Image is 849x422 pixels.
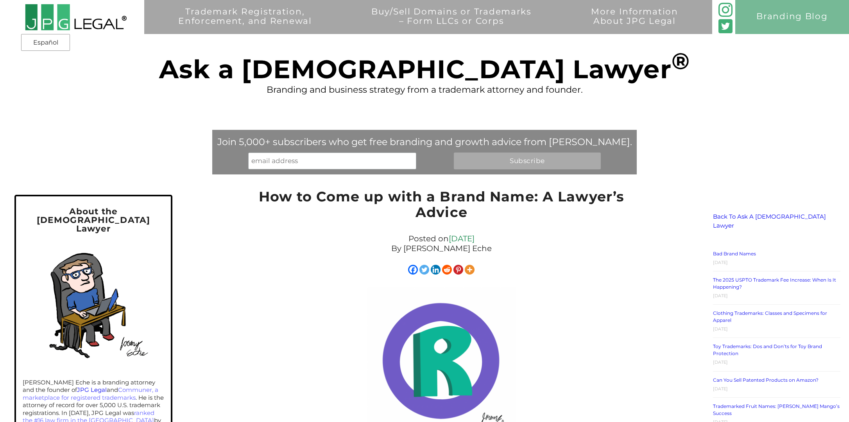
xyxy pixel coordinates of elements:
[713,386,728,391] time: [DATE]
[566,7,704,41] a: More InformationAbout JPG Legal
[713,326,728,332] time: [DATE]
[453,265,463,275] a: Pinterest
[713,213,826,229] a: Back To Ask A [DEMOGRAPHIC_DATA] Lawyer
[77,386,107,393] a: JPG Legal
[454,153,601,169] input: Subscribe
[37,206,150,233] span: About the [DEMOGRAPHIC_DATA] Lawyer
[408,265,418,275] a: Facebook
[713,293,728,298] time: [DATE]
[713,277,836,290] a: The 2025 USPTO Trademark Fee Increase: When Is It Happening?
[442,265,452,275] a: Reddit
[449,234,475,243] a: [DATE]
[718,3,733,17] img: glyph-logo_May2016-green3-90.png
[713,377,819,383] a: Can You Sell Patented Products on Amazon?
[718,19,733,33] img: Twitter_Social_Icon_Rounded_Square_Color-mid-green3-90.png
[23,386,158,401] a: Communer, a marketplace for registered trademarks
[713,403,840,416] a: Trademarked Fruit Names: [PERSON_NAME] Mango’s Success
[419,265,429,275] a: Twitter
[713,310,827,323] a: Clothing Trademarks: Classes and Specimens for Apparel
[25,4,127,31] img: 2016-logo-black-letters-3-r.png
[713,359,728,365] time: [DATE]
[255,189,629,224] h1: How to Come up with a Brand Name: A Lawyer’s Advice
[431,265,441,275] a: Linkedin
[248,153,416,169] input: email address
[346,7,557,41] a: Buy/Sell Domains or Trademarks– Form LLCs or Corps
[713,251,756,257] a: Bad Brand Names
[23,36,68,50] a: Español
[30,240,157,368] img: Self-portrait of Jeremy in his home office.
[153,7,337,41] a: Trademark Registration,Enforcement, and Renewal
[713,343,822,356] a: Toy Trademarks: Dos and Don’ts for Toy Brand Protection
[259,244,625,253] p: By [PERSON_NAME] Eche
[255,232,629,255] div: Posted on
[465,265,475,275] a: More
[713,260,728,265] time: [DATE]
